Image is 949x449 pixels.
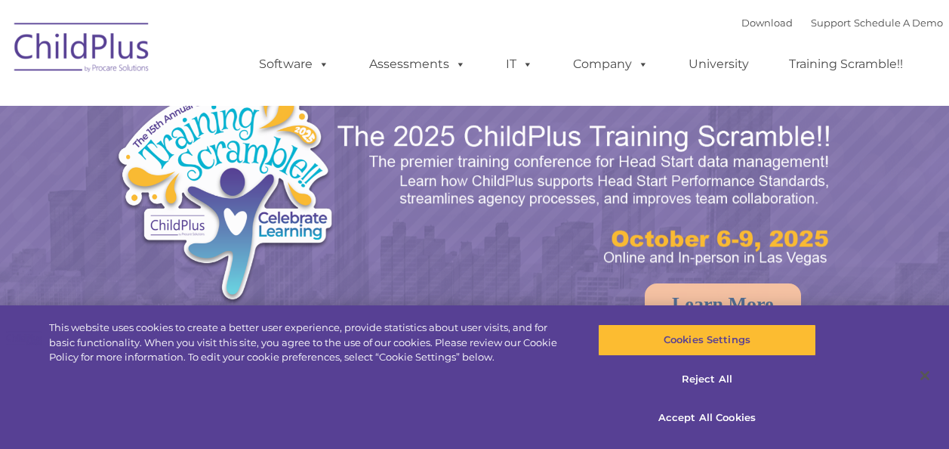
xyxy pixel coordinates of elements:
a: Software [244,49,344,79]
button: Close [908,359,941,392]
a: University [673,49,764,79]
font: | [741,17,943,29]
img: ChildPlus by Procare Solutions [7,12,158,88]
button: Reject All [598,364,816,395]
a: Learn More [645,283,801,326]
a: IT [491,49,548,79]
button: Accept All Cookies [598,402,816,434]
button: Cookies Settings [598,324,816,356]
div: This website uses cookies to create a better user experience, provide statistics about user visit... [49,320,569,365]
a: Training Scramble!! [774,49,918,79]
a: Support [811,17,851,29]
a: Assessments [354,49,481,79]
a: Download [741,17,793,29]
a: Schedule A Demo [854,17,943,29]
a: Company [558,49,664,79]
